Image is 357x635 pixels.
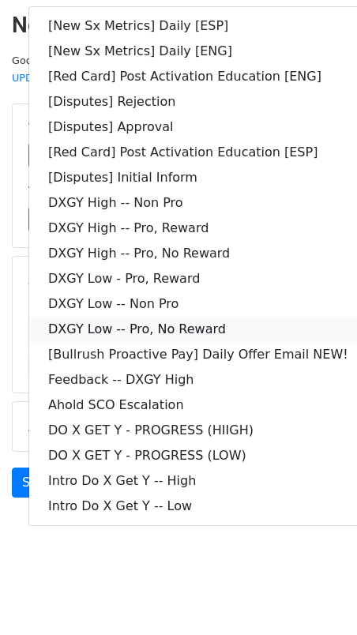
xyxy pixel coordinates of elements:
h2: New Campaign [12,12,345,39]
small: Google Sheet: [12,54,213,85]
a: Send [12,468,64,498]
iframe: Chat Widget [278,559,357,635]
